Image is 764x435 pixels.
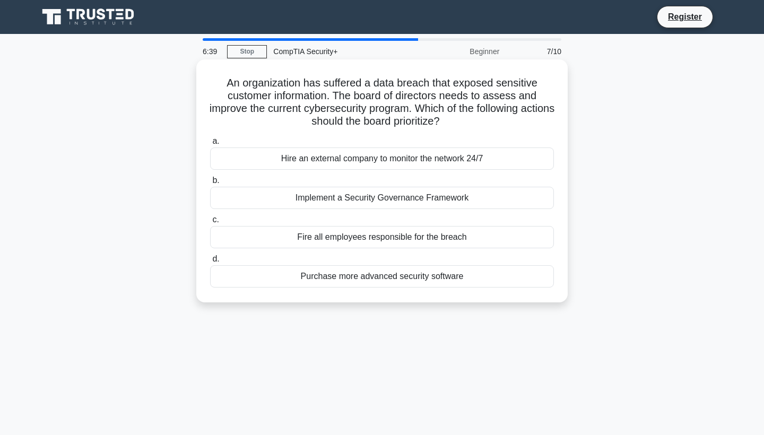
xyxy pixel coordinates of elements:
div: Fire all employees responsible for the breach [210,226,554,248]
span: c. [212,215,219,224]
span: d. [212,254,219,263]
a: Register [662,10,708,23]
div: Purchase more advanced security software [210,265,554,288]
div: 7/10 [506,41,568,62]
span: a. [212,136,219,145]
span: b. [212,176,219,185]
h5: An organization has suffered a data breach that exposed sensitive customer information. The board... [209,76,555,128]
a: Stop [227,45,267,58]
div: CompTIA Security+ [267,41,413,62]
div: Hire an external company to monitor the network 24/7 [210,147,554,170]
div: Beginner [413,41,506,62]
div: Implement a Security Governance Framework [210,187,554,209]
div: 6:39 [196,41,227,62]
